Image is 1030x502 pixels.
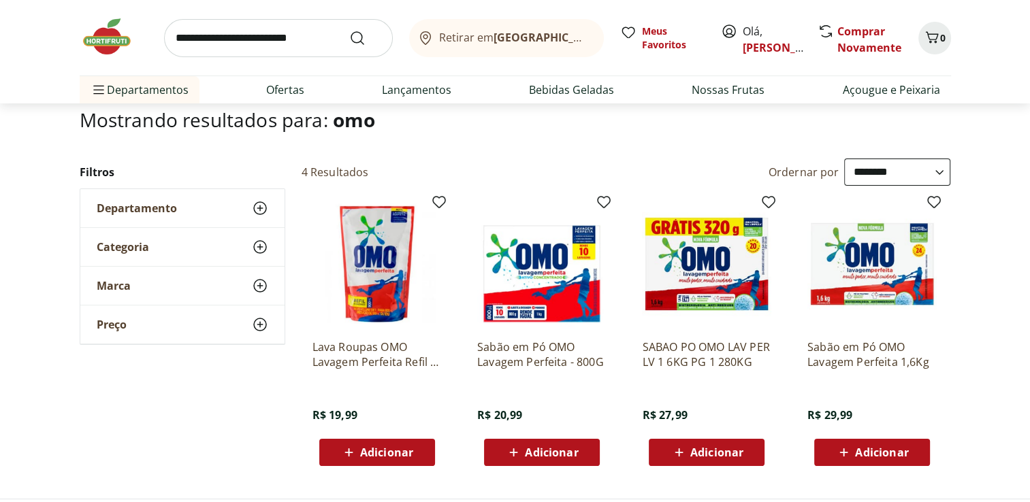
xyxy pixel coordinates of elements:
span: Preço [97,318,127,331]
button: Menu [91,73,107,106]
span: R$ 29,99 [807,407,852,422]
button: Adicionar [814,439,930,466]
span: R$ 27,99 [642,407,687,422]
span: Adicionar [690,447,743,458]
img: Sabão em Pó OMO Lavagem Perfeita 1,6Kg [807,199,937,329]
span: Adicionar [360,447,413,458]
a: Lava Roupas OMO Lavagem Perfeita Refil - 900Ml [312,339,442,369]
a: Bebidas Geladas [529,82,614,98]
img: Hortifruti [80,16,148,57]
a: SABAO PO OMO LAV PER LV 1 6KG PG 1 280KG [642,339,771,369]
button: Marca [80,267,285,305]
label: Ordernar por [769,165,839,180]
input: search [164,19,393,57]
span: Meus Favoritos [642,24,705,52]
span: Marca [97,279,131,292]
h2: 4 Resultados [302,165,369,180]
span: Departamento [97,201,177,215]
span: omo [333,107,375,133]
button: Submit Search [349,30,382,46]
span: Adicionar [855,447,908,458]
h1: Mostrando resultados para: [80,109,951,131]
a: Sabão em Pó OMO Lavagem Perfeita 1,6Kg [807,339,937,369]
button: Adicionar [649,439,765,466]
button: Adicionar [319,439,435,466]
button: Categoria [80,228,285,266]
a: Açougue e Peixaria [842,82,939,98]
button: Preço [80,305,285,344]
a: Nossas Frutas [692,82,765,98]
img: SABAO PO OMO LAV PER LV 1 6KG PG 1 280KG [642,199,771,329]
a: [PERSON_NAME] [743,40,831,55]
span: Departamentos [91,73,189,106]
span: R$ 19,99 [312,407,357,422]
h2: Filtros [80,158,285,186]
button: Carrinho [918,22,951,54]
img: Lava Roupas OMO Lavagem Perfeita Refil - 900Ml [312,199,442,329]
a: Ofertas [266,82,304,98]
span: Olá, [743,23,803,56]
button: Adicionar [484,439,600,466]
span: 0 [940,31,946,44]
b: [GEOGRAPHIC_DATA]/[GEOGRAPHIC_DATA] [494,30,723,45]
a: Meus Favoritos [620,24,705,52]
img: Sabão em Pó OMO Lavagem Perfeita - 800G [477,199,607,329]
span: Categoria [97,240,149,254]
span: Adicionar [525,447,578,458]
span: R$ 20,99 [477,407,522,422]
a: Comprar Novamente [837,24,901,55]
span: Retirar em [439,31,590,44]
button: Departamento [80,189,285,227]
a: Sabão em Pó OMO Lavagem Perfeita - 800G [477,339,607,369]
a: Lançamentos [382,82,451,98]
button: Retirar em[GEOGRAPHIC_DATA]/[GEOGRAPHIC_DATA] [409,19,604,57]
